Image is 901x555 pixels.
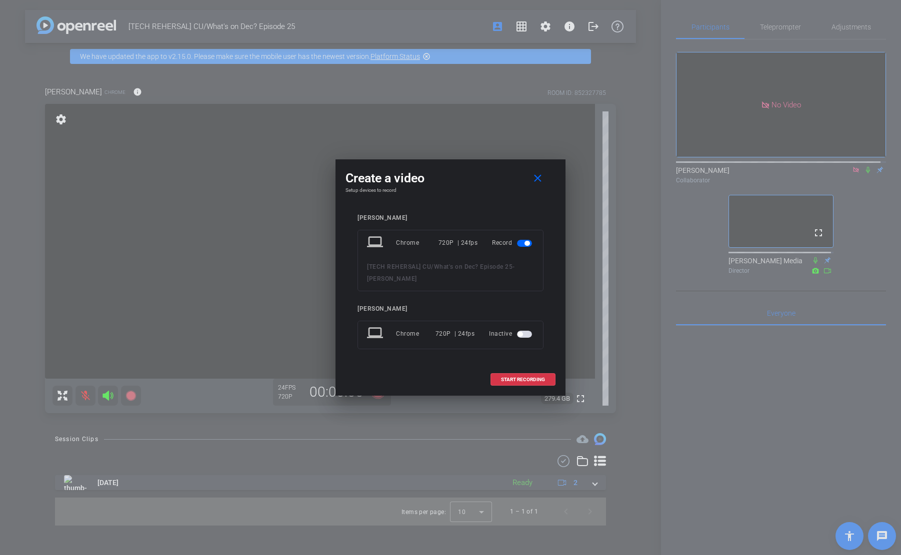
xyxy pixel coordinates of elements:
[396,234,438,252] div: Chrome
[357,214,543,222] div: [PERSON_NAME]
[357,305,543,313] div: [PERSON_NAME]
[367,263,512,270] span: [TECH REHERSAL] CU/What's on Dec? Episode 25
[367,325,385,343] mat-icon: laptop
[367,275,417,282] span: [PERSON_NAME]
[345,187,555,193] h4: Setup devices to record
[492,234,534,252] div: Record
[512,263,515,270] span: -
[367,234,385,252] mat-icon: laptop
[438,234,478,252] div: 720P | 24fps
[435,325,475,343] div: 720P | 24fps
[345,169,555,187] div: Create a video
[531,172,544,185] mat-icon: close
[490,373,555,386] button: START RECORDING
[489,325,534,343] div: Inactive
[501,377,545,382] span: START RECORDING
[396,325,435,343] div: Chrome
